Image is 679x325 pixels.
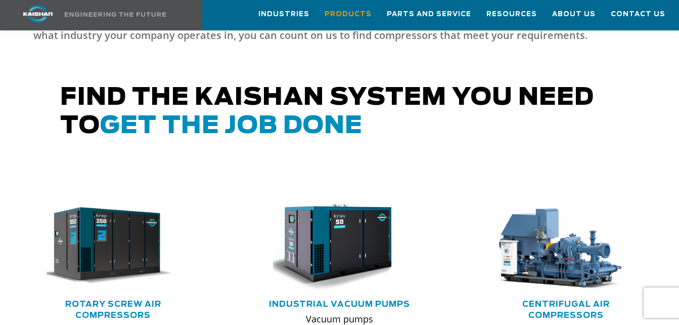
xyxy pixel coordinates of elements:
div: krsv50 [273,201,406,291]
span: Resources [486,9,537,20]
a: Resources [486,1,537,28]
span: Contact Us [611,9,665,20]
a: Contact Us [611,1,665,28]
a: Rotary Screw Air Compressors [65,300,161,319]
span: Find the kaishan system you need to [60,86,594,138]
img: krsp350 [39,201,172,291]
span: About Us [552,9,596,20]
span: Industries [258,9,309,20]
a: About Us [552,1,596,28]
div: thumb-centrifugal-compressor [499,201,632,291]
span: Parts and Service [387,9,471,20]
a: Centrifugal Air Compressors [522,300,610,319]
a: Products [325,1,372,28]
span: get the job done [100,114,363,138]
img: krsv50 [265,201,399,291]
div: krsp350 [47,201,180,291]
a: Industrial Vacuum Pumps [269,300,410,308]
a: Parts and Service [387,1,471,28]
span: Products [325,9,372,20]
img: Engineering the future [65,12,166,17]
a: Industries [258,1,309,28]
img: thumb-centrifugal-compressor [491,201,625,291]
